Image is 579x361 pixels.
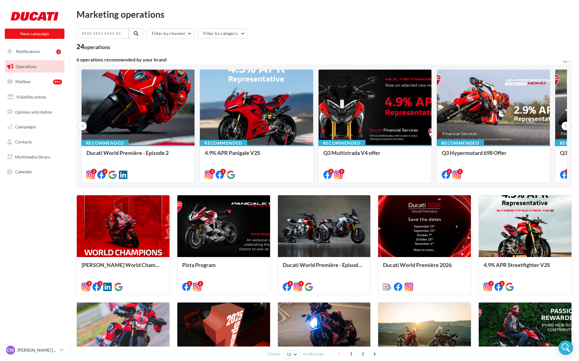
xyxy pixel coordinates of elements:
span: 12 [287,352,292,357]
div: 2 [457,169,463,174]
span: 2 [358,349,368,359]
button: Filter by category [198,28,248,39]
a: Campaigns [4,121,66,133]
a: Opinion solicitation [4,106,66,118]
button: New campaign [5,29,64,39]
div: 6 operations recommended by your brand [76,57,562,62]
span: Campaigns [15,124,36,129]
div: 2 [499,281,505,286]
div: Recommended [81,140,129,146]
a: Mailbox99+ [4,75,66,88]
span: Mailbox [15,79,31,84]
a: Operations [4,60,66,73]
div: 3 [447,169,452,174]
a: CW [PERSON_NAME] [PERSON_NAME] [5,344,64,356]
div: Recommended [318,140,366,146]
div: 4.9% APR Streetfighter V2S [484,262,567,274]
span: Opinion solicitation [15,109,52,114]
div: 2 [488,281,494,286]
div: 4.9% APR Panigale V2S [205,150,308,162]
div: Ducati World Première - Episode 1 [283,262,366,274]
div: 3 [102,169,107,174]
div: 1 [56,49,61,54]
div: Marketing operations [76,10,572,19]
div: 99+ [53,80,62,84]
div: 3 [565,169,570,174]
div: 4 [288,281,293,286]
div: 2 [210,169,215,174]
span: Multimedia library [15,154,50,159]
div: operations [84,44,110,50]
div: Open Intercom Messenger [559,341,573,355]
div: Ducati World Première - Episode 2 [86,150,190,162]
span: Visibility online [16,94,46,99]
a: Contacts [4,136,66,148]
button: Notifications 1 [4,45,63,58]
div: 3 [328,169,334,174]
div: Pista Program [182,262,265,274]
p: [PERSON_NAME] [PERSON_NAME] [17,347,58,353]
a: Visibility online [4,91,66,103]
div: 3 [298,281,304,286]
span: results/page [303,351,324,357]
span: CW [7,347,14,353]
div: Recommended [437,140,484,146]
div: 2 [339,169,344,174]
span: Operations [16,64,37,69]
div: 3 [97,281,103,286]
span: Contacts [15,139,32,144]
div: 2 [220,169,226,174]
span: Display [268,351,281,357]
div: Ducati World Première 2026 [383,262,466,274]
div: 2 [198,281,203,286]
div: Q3 Multistrada V4 offer [323,150,427,162]
div: 2 [187,281,192,286]
button: Filter by channel [147,28,195,39]
div: 24 [76,43,110,50]
span: Notifications [16,49,40,54]
button: 12 [284,350,299,359]
span: Calendar [15,169,32,174]
span: 1 [346,349,356,359]
div: 3 [86,281,92,286]
div: 2 [91,169,97,174]
div: [PERSON_NAME] World Champion [82,262,165,274]
a: Calendar [4,165,66,178]
div: Q3 Hypermotard 698 Offer [442,150,545,162]
div: Recommended [200,140,247,146]
a: Multimedia library [4,151,66,163]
